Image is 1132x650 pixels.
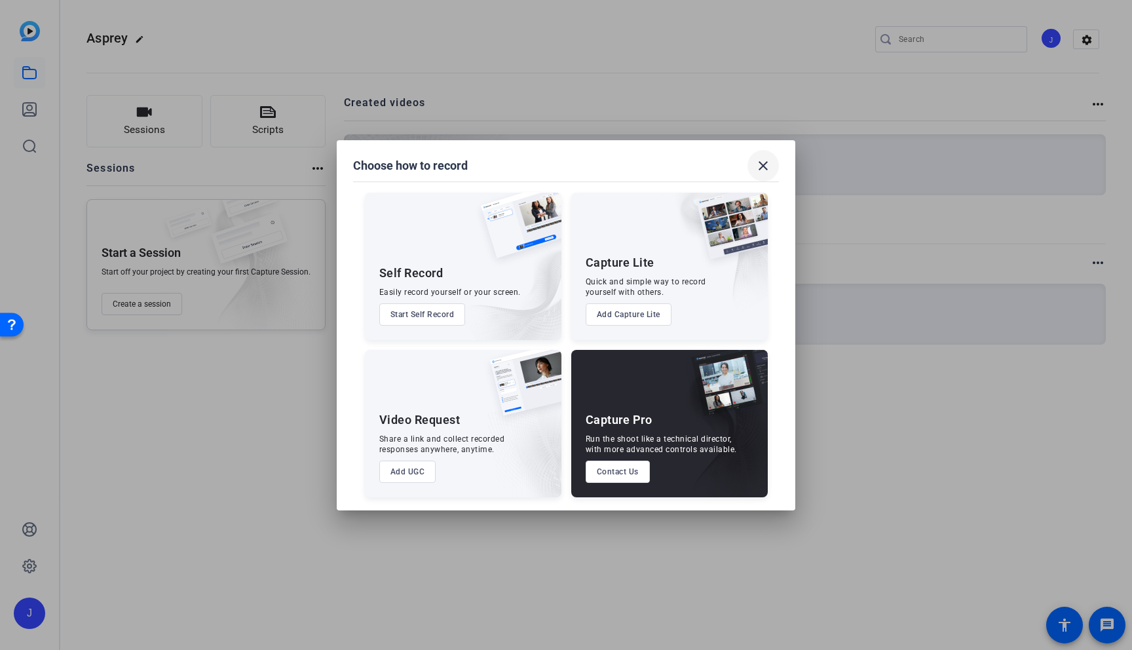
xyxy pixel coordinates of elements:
[447,221,561,340] img: embarkstudio-self-record.png
[480,350,561,429] img: ugc-content.png
[379,434,505,455] div: Share a link and collect recorded responses anywhere, anytime.
[586,434,737,455] div: Run the shoot like a technical director, with more advanced controls available.
[379,412,461,428] div: Video Request
[586,412,652,428] div: Capture Pro
[379,461,436,483] button: Add UGC
[379,303,466,326] button: Start Self Record
[755,158,771,174] mat-icon: close
[671,366,768,497] img: embarkstudio-capture-pro.png
[681,350,768,430] img: capture-pro.png
[471,193,561,271] img: self-record.png
[586,303,671,326] button: Add Capture Lite
[586,255,654,271] div: Capture Lite
[687,193,768,273] img: capture-lite.png
[586,461,650,483] button: Contact Us
[586,277,706,297] div: Quick and simple way to record yourself with others.
[651,193,768,324] img: embarkstudio-capture-lite.png
[379,287,521,297] div: Easily record yourself or your screen.
[353,158,468,174] h1: Choose how to record
[485,391,561,497] img: embarkstudio-ugc-content.png
[379,265,443,281] div: Self Record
